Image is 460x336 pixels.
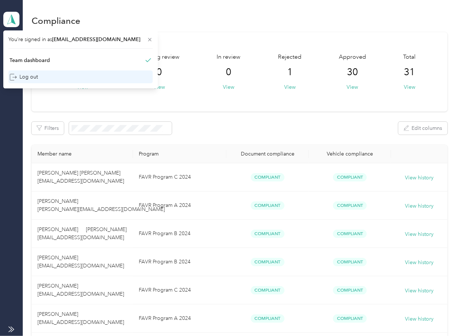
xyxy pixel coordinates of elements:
[347,66,358,78] span: 30
[32,145,133,163] th: Member name
[333,314,367,323] span: Compliant
[37,255,124,269] span: [PERSON_NAME] [EMAIL_ADDRESS][DOMAIN_NAME]
[37,170,124,184] span: [PERSON_NAME] [PERSON_NAME] [EMAIL_ADDRESS][DOMAIN_NAME]
[403,53,416,62] span: Total
[405,287,434,295] button: View history
[251,173,285,182] span: Compliant
[251,201,285,210] span: Compliant
[333,173,367,182] span: Compliant
[398,122,448,135] button: Edit columns
[139,53,180,62] span: Pending review
[284,83,296,91] button: View
[251,286,285,295] span: Compliant
[156,66,162,78] span: 0
[133,220,227,248] td: FAVR Program B 2024
[32,17,80,25] h1: Compliance
[10,56,50,64] div: Team dashboard
[251,230,285,238] span: Compliant
[405,230,434,238] button: View history
[405,315,434,323] button: View history
[217,53,241,62] span: In review
[10,73,38,81] div: Log out
[251,314,285,323] span: Compliant
[133,163,227,191] td: FAVR Program C 2024
[333,258,367,266] span: Compliant
[52,36,140,43] span: [EMAIL_ADDRESS][DOMAIN_NAME]
[133,248,227,276] td: FAVR Program B 2024
[278,53,301,62] span: Rejected
[37,226,127,241] span: [PERSON_NAME] [PERSON_NAME] [EMAIL_ADDRESS][DOMAIN_NAME]
[347,83,358,91] button: View
[37,311,124,325] span: [PERSON_NAME] [EMAIL_ADDRESS][DOMAIN_NAME]
[223,83,235,91] button: View
[32,122,64,135] button: Filters
[419,295,460,336] iframe: Everlance-gr Chat Button Frame
[404,66,415,78] span: 31
[133,304,227,333] td: FAVR Program A 2024
[315,151,385,157] div: Vehicle compliance
[133,191,227,220] td: FAVR Program A 2024
[251,258,285,266] span: Compliant
[339,53,366,62] span: Approved
[333,286,367,295] span: Compliant
[405,259,434,267] button: View history
[232,151,303,157] div: Document compliance
[404,83,415,91] button: View
[287,66,293,78] span: 1
[153,83,165,91] button: View
[405,202,434,210] button: View history
[133,145,227,163] th: Program
[405,174,434,182] button: View history
[333,230,367,238] span: Compliant
[226,66,232,78] span: 0
[8,36,153,43] span: You’re signed in as
[133,276,227,304] td: FAVR Program C 2024
[333,201,367,210] span: Compliant
[37,198,165,212] span: [PERSON_NAME] [PERSON_NAME][EMAIL_ADDRESS][DOMAIN_NAME]
[37,283,124,297] span: [PERSON_NAME] [EMAIL_ADDRESS][DOMAIN_NAME]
